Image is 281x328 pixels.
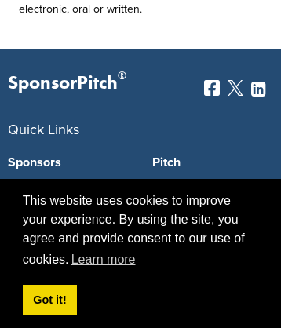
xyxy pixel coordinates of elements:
a: learn more about cookies [69,248,138,272]
span: This website uses cookies to improve your experience. By using the site, you agree and provide co... [23,191,258,272]
span: Quick Links [8,121,79,138]
a: Pitch [152,156,273,169]
img: Facebook [204,80,220,96]
a: dismiss cookie message [23,285,77,316]
span: ® [118,66,126,86]
img: Twitter [228,80,243,96]
a: Sponsors [8,156,129,169]
p: SponsorPitch [8,72,126,95]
